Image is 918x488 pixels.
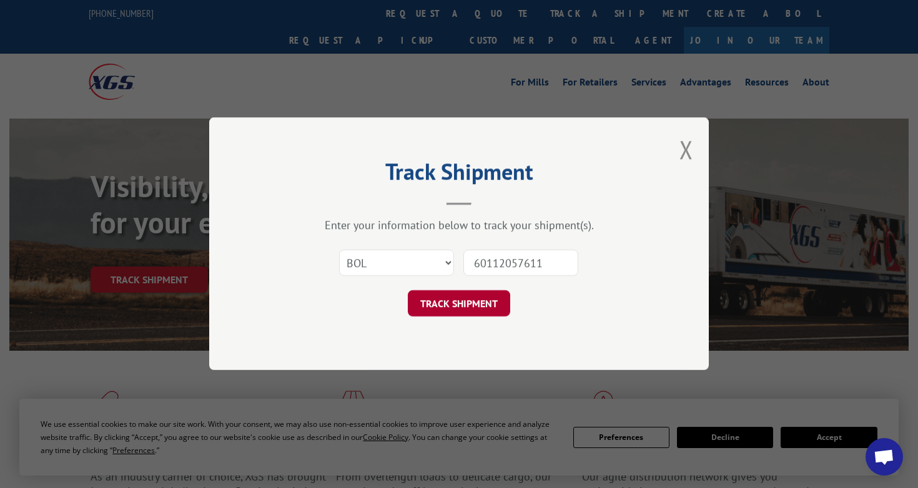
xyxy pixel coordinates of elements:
[408,291,510,317] button: TRACK SHIPMENT
[866,438,903,476] div: Open chat
[272,218,646,233] div: Enter your information below to track your shipment(s).
[463,250,578,276] input: Number(s)
[679,133,693,166] button: Close modal
[272,163,646,187] h2: Track Shipment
